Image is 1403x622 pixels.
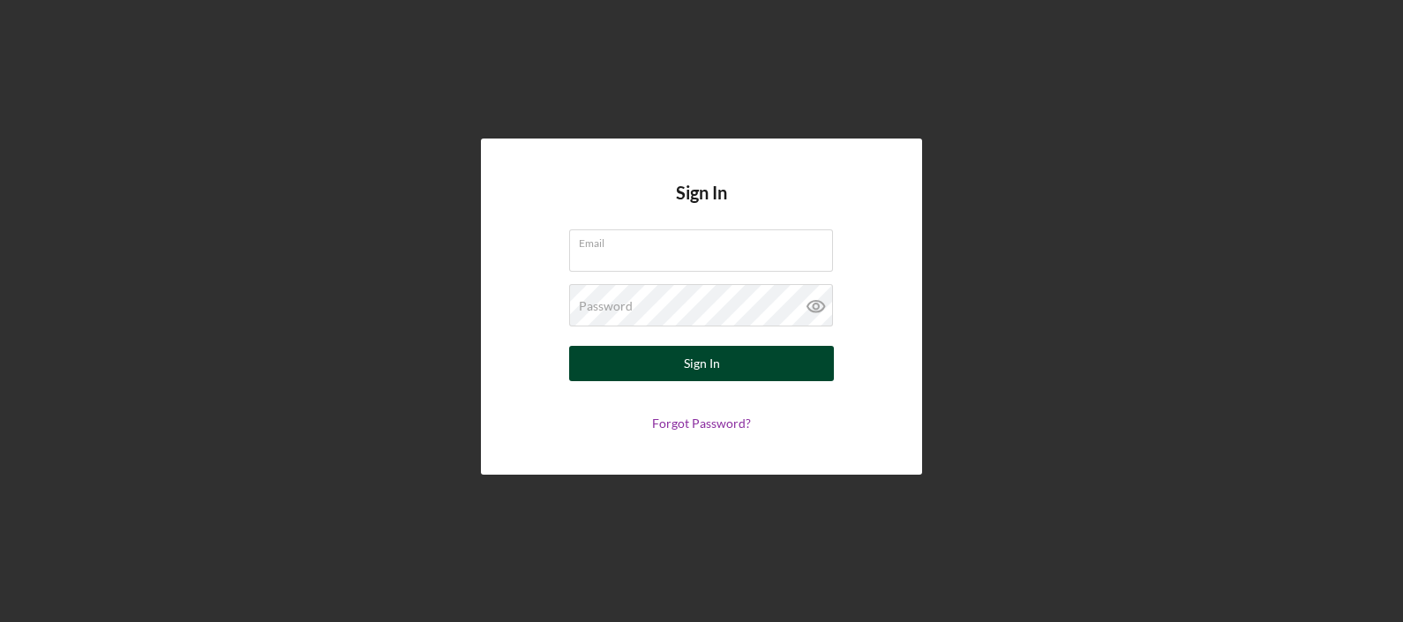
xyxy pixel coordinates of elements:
label: Password [579,299,633,313]
h4: Sign In [676,183,727,229]
label: Email [579,230,833,250]
div: Sign In [684,346,720,381]
a: Forgot Password? [652,416,751,431]
button: Sign In [569,346,834,381]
